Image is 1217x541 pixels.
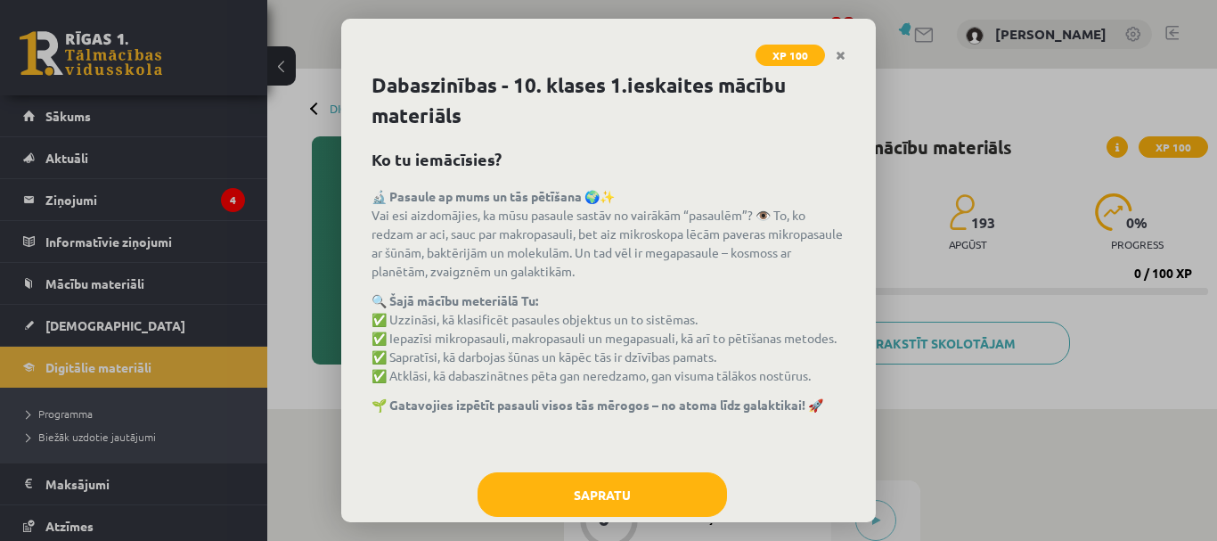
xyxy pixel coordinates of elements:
[372,188,615,204] strong: 🔬 Pasaule ap mums un tās pētīšana 🌍✨
[825,38,856,73] a: Close
[478,472,727,517] button: Sapratu
[756,45,825,66] span: XP 100
[372,70,845,131] h1: Dabaszinības - 10. klases 1.ieskaites mācību materiāls
[372,187,845,281] p: Vai esi aizdomājies, ka mūsu pasaule sastāv no vairākām “pasaulēm”? 👁️ To, ko redzam ar aci, sauc...
[372,291,845,385] p: ✅ Uzzināsi, kā klasificēt pasaules objektus un to sistēmas. ✅ Iepazīsi mikropasauli, makropasauli...
[372,147,845,171] h2: Ko tu iemācīsies?
[372,292,538,308] strong: 🔍 Šajā mācību meteriālā Tu:
[372,397,823,413] strong: 🌱 Gatavojies izpētīt pasauli visos tās mērogos – no atoma līdz galaktikai! 🚀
